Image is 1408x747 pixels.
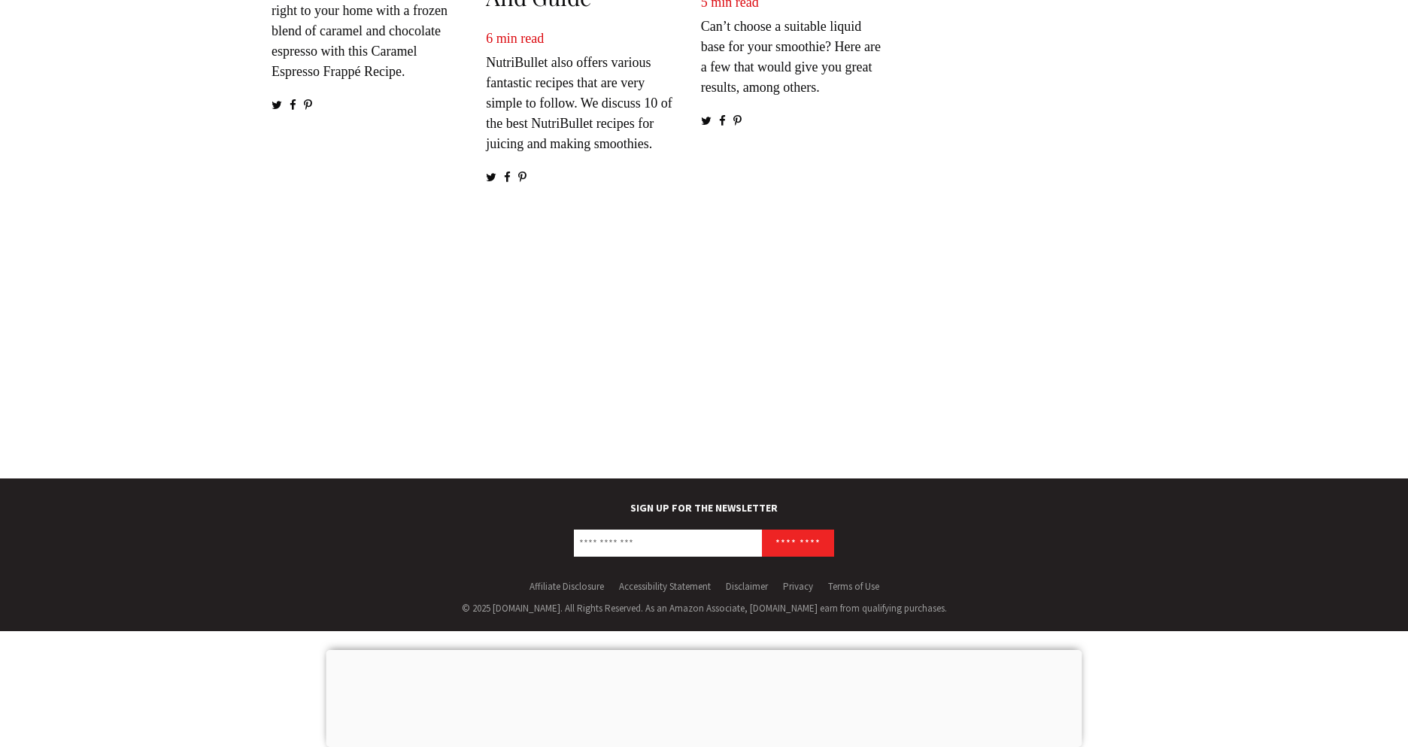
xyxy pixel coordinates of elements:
[619,580,711,593] a: Accessibility Statement
[828,580,879,593] a: Terms of Use
[726,580,768,593] a: Disclaimer
[783,580,813,593] a: Privacy
[253,260,1155,471] iframe: Advertisement
[326,650,1082,743] iframe: Advertisement
[253,501,1155,522] label: SIGN UP FOR THE NEWSLETTER
[530,580,604,593] a: Affiliate Disclosure
[496,31,544,46] span: min read
[253,601,1155,616] div: © 2025 [DOMAIN_NAME]. All Rights Reserved. As an Amazon Associate, [DOMAIN_NAME] earn from qualif...
[486,31,493,46] span: 6
[486,29,673,154] p: NutriBullet also offers various fantastic recipes that are very simple to follow. We discuss 10 o...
